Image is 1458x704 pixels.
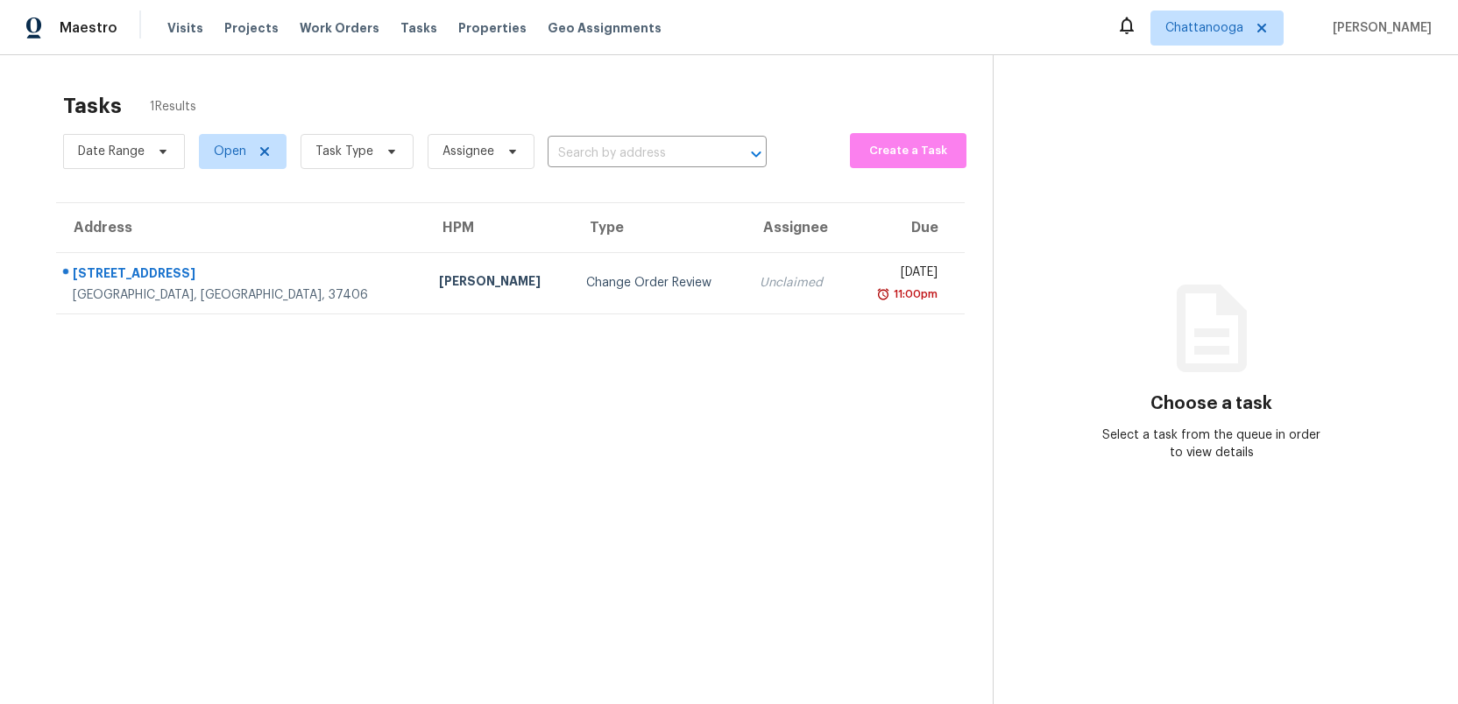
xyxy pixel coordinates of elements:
[859,141,958,161] span: Create a Task
[848,203,964,252] th: Due
[150,98,196,116] span: 1 Results
[56,203,425,252] th: Address
[442,143,494,160] span: Assignee
[876,285,890,303] img: Overdue Alarm Icon
[60,19,117,37] span: Maestro
[862,264,937,285] div: [DATE]
[73,286,411,304] div: [GEOGRAPHIC_DATA], [GEOGRAPHIC_DATA], 37406
[586,274,732,292] div: Change Order Review
[1326,19,1432,37] span: [PERSON_NAME]
[744,142,768,166] button: Open
[300,19,379,37] span: Work Orders
[760,274,835,292] div: Unclaimed
[850,133,966,168] button: Create a Task
[572,203,746,252] th: Type
[400,22,437,34] span: Tasks
[78,143,145,160] span: Date Range
[458,19,527,37] span: Properties
[167,19,203,37] span: Visits
[548,140,718,167] input: Search by address
[1102,426,1320,461] div: Select a task from the queue in order to view details
[425,203,572,252] th: HPM
[548,19,662,37] span: Geo Assignments
[73,264,411,286] div: [STREET_ADDRESS]
[890,285,938,303] div: 11:00pm
[214,143,246,160] span: Open
[63,97,122,115] h2: Tasks
[315,143,373,160] span: Task Type
[1165,19,1243,37] span: Chattanooga
[1150,395,1272,412] h3: Choose a task
[439,272,558,294] div: [PERSON_NAME]
[746,203,849,252] th: Assignee
[224,19,279,37] span: Projects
